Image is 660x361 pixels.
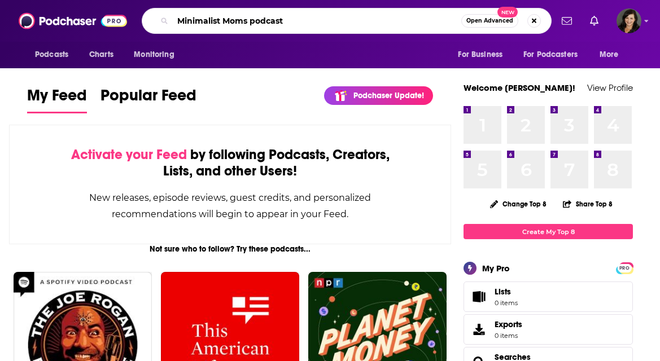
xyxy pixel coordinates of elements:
a: PRO [618,263,631,272]
span: Monitoring [134,47,174,63]
span: Charts [89,47,113,63]
a: My Feed [27,86,87,113]
button: Open AdvancedNew [461,14,518,28]
div: My Pro [482,263,510,274]
span: Logged in as ShannonLeighKeenan [617,8,641,33]
div: Search podcasts, credits, & more... [142,8,552,34]
button: open menu [27,44,83,65]
span: Exports [495,319,522,329]
div: Not sure who to follow? Try these podcasts... [9,244,451,254]
button: Show profile menu [617,8,641,33]
div: by following Podcasts, Creators, Lists, and other Users! [66,147,394,179]
img: Podchaser - Follow, Share and Rate Podcasts [19,10,127,32]
span: My Feed [27,86,87,112]
a: Show notifications dropdown [557,11,576,30]
span: Exports [467,322,490,337]
span: Lists [495,287,518,297]
button: Share Top 8 [562,193,613,215]
a: Charts [82,44,120,65]
a: Show notifications dropdown [585,11,603,30]
span: PRO [618,264,631,272]
span: New [497,7,518,17]
span: Podcasts [35,47,68,63]
span: For Business [458,47,502,63]
span: 0 items [495,332,522,340]
button: Change Top 8 [483,197,553,211]
img: User Profile [617,8,641,33]
button: open menu [592,44,633,65]
a: Lists [464,281,633,312]
button: open menu [126,44,189,65]
a: Welcome [PERSON_NAME]! [464,82,575,93]
button: open menu [450,44,517,65]
span: Lists [495,287,511,297]
a: Create My Top 8 [464,224,633,239]
a: View Profile [587,82,633,93]
span: Popular Feed [100,86,196,112]
span: Lists [467,289,490,305]
span: For Podcasters [523,47,578,63]
input: Search podcasts, credits, & more... [173,12,461,30]
span: Open Advanced [466,18,513,24]
p: Podchaser Update! [353,91,424,100]
span: More [600,47,619,63]
button: open menu [516,44,594,65]
a: Exports [464,314,633,345]
a: Popular Feed [100,86,196,113]
div: New releases, episode reviews, guest credits, and personalized recommendations will begin to appe... [66,190,394,222]
span: Activate your Feed [71,146,187,163]
span: 0 items [495,299,518,307]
